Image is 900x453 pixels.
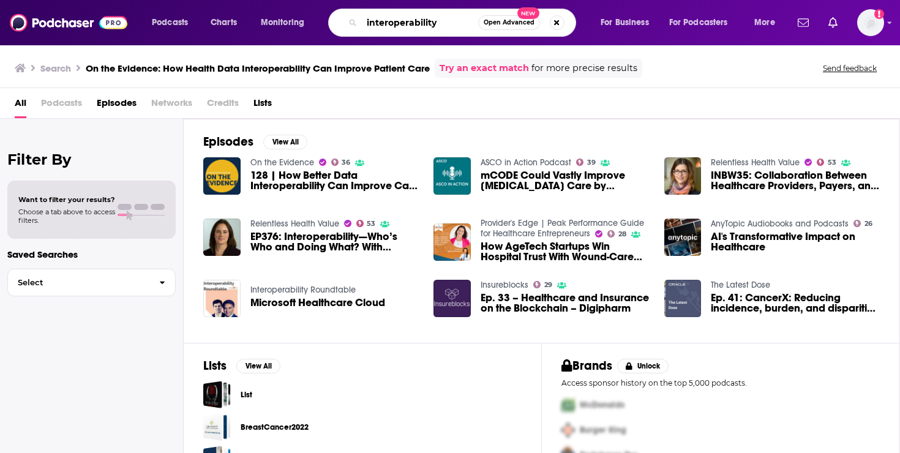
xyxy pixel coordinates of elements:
[203,13,244,32] a: Charts
[711,231,880,252] span: AI's Transformative Impact on Healthcare
[356,220,376,227] a: 53
[433,280,471,317] img: Ep. 33 – Healthcare and Insurance on the Blockchain – Digipharm
[481,241,650,262] span: How AgeTech Startups Win Hospital Trust With Wound-Care Pilots with [PERSON_NAME]
[97,93,137,118] a: Episodes
[481,280,528,290] a: Insureblocks
[617,359,669,373] button: Unlock
[261,14,304,31] span: Monitoring
[711,219,849,229] a: AnyTopic Audiobooks and Podcasts
[664,280,702,317] img: Ep. 41: CancerX: Reducing incidence, burden, and disparities in cancer care
[252,13,320,32] button: open menu
[533,281,552,288] a: 29
[828,160,836,165] span: 53
[342,160,350,165] span: 36
[241,388,252,402] a: List
[440,61,529,75] a: Try an exact match
[481,241,650,262] a: How AgeTech Startups Win Hospital Trust With Wound-Care Pilots with Amy Cassata
[253,93,272,118] a: Lists
[517,7,539,19] span: New
[331,159,351,166] a: 36
[580,400,624,410] span: McDonalds
[203,134,307,149] a: EpisodesView All
[481,170,650,191] a: mCODE Could Vastly Improve Cancer Care by Standardizing Patient Records in Electronic Health Records
[250,231,419,252] a: EP376: Interoperability—Who’s Who and Doing What? With Lisa Bari, MBA, MPH
[41,93,82,118] span: Podcasts
[40,62,71,74] h3: Search
[864,221,872,226] span: 26
[362,13,478,32] input: Search podcasts, credits, & more...
[857,9,884,36] span: Logged in as DoraMarie4
[819,63,880,73] button: Send feedback
[250,157,314,168] a: On the Evidence
[15,93,26,118] a: All
[86,62,430,74] h3: On the Evidence: How Health Data Interoperability Can Improve Patient Care
[433,157,471,195] a: mCODE Could Vastly Improve Cancer Care by Standardizing Patient Records in Electronic Health Records
[754,14,775,31] span: More
[664,219,702,256] img: AI's Transformative Impact on Healthcare
[587,160,596,165] span: 39
[793,12,814,33] a: Show notifications dropdown
[250,231,419,252] span: EP376: Interoperability—Who’s Who and Doing What? With [PERSON_NAME], MBA, MPH
[10,11,127,34] img: Podchaser - Follow, Share and Rate Podcasts
[857,9,884,36] img: User Profile
[203,358,227,373] h2: Lists
[211,14,237,31] span: Charts
[531,61,637,75] span: for more precise results
[711,170,880,191] a: INBW35: Collaboration Between Healthcare Providers, Payers, and Others Is Required to Improve Chr...
[203,219,241,256] img: EP376: Interoperability—Who’s Who and Doing What? With Lisa Bari, MBA, MPH
[561,358,612,373] h2: Brands
[207,93,239,118] span: Credits
[340,9,588,37] div: Search podcasts, credits, & more...
[203,157,241,195] img: 128 | How Better Data Interoperability Can Improve Care Delivered To Patients
[557,392,580,417] img: First Pro Logo
[143,13,204,32] button: open menu
[250,219,339,229] a: Relentless Health Value
[7,249,176,260] p: Saved Searches
[263,135,307,149] button: View All
[576,159,596,166] a: 39
[823,12,842,33] a: Show notifications dropdown
[203,358,280,373] a: ListsView All
[853,220,872,227] a: 26
[817,159,836,166] a: 53
[367,221,375,226] span: 53
[557,417,580,443] img: Second Pro Logo
[664,157,702,195] img: INBW35: Collaboration Between Healthcare Providers, Payers, and Others Is Required to Improve Chr...
[601,14,649,31] span: For Business
[661,13,746,32] button: open menu
[151,93,192,118] span: Networks
[607,230,626,238] a: 28
[484,20,534,26] span: Open Advanced
[592,13,664,32] button: open menu
[152,14,188,31] span: Podcasts
[857,9,884,36] button: Show profile menu
[203,381,231,408] a: List
[669,14,728,31] span: For Podcasters
[711,157,800,168] a: Relentless Health Value
[250,170,419,191] a: 128 | How Better Data Interoperability Can Improve Care Delivered To Patients
[544,282,552,288] span: 29
[7,151,176,168] h2: Filter By
[18,195,115,204] span: Want to filter your results?
[250,298,385,308] a: Microsoft Healthcare Cloud
[203,280,241,317] a: Microsoft Healthcare Cloud
[561,378,880,387] p: Access sponsor history on the top 5,000 podcasts.
[203,413,231,441] span: BreastCancer2022
[236,359,280,373] button: View All
[18,208,115,225] span: Choose a tab above to access filters.
[481,157,571,168] a: ASCO in Action Podcast
[481,170,650,191] span: mCODE Could Vastly Improve [MEDICAL_DATA] Care by Standardizing Patient Records in Electronic Hea...
[241,421,309,434] a: BreastCancer2022
[746,13,790,32] button: open menu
